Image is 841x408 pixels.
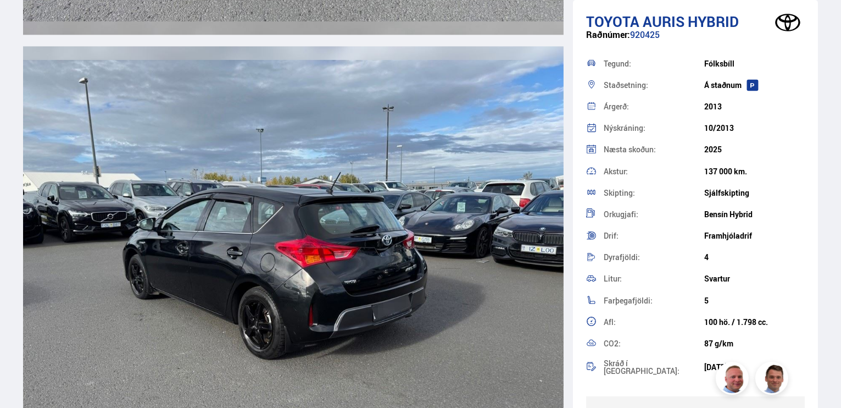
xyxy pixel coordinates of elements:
[604,81,704,89] div: Staðsetning:
[704,296,805,305] div: 5
[9,4,42,37] button: Opna LiveChat spjallviðmót
[704,59,805,68] div: Fólksbíll
[704,81,805,90] div: Á staðnum
[643,12,739,31] span: Auris HYBRID
[704,124,805,133] div: 10/2013
[604,253,704,261] div: Dyrafjöldi:
[604,360,704,375] div: Skráð í [GEOGRAPHIC_DATA]:
[704,339,805,348] div: 87 g/km
[704,145,805,154] div: 2025
[717,363,750,396] img: siFngHWaQ9KaOqBr.png
[704,274,805,283] div: Svartur
[586,29,630,41] span: Raðnúmer:
[704,167,805,176] div: 137 000 km.
[766,5,810,40] img: brand logo
[604,60,704,68] div: Tegund:
[757,363,790,396] img: FbJEzSuNWCJXmdc-.webp
[704,253,805,262] div: 4
[704,189,805,197] div: Sjálfskipting
[604,211,704,218] div: Orkugjafi:
[604,168,704,175] div: Akstur:
[704,318,805,327] div: 100 hö. / 1.798 cc.
[586,12,639,31] span: Toyota
[604,232,704,240] div: Drif:
[704,231,805,240] div: Framhjóladrif
[604,318,704,326] div: Afl:
[704,102,805,111] div: 2013
[604,103,704,111] div: Árgerð:
[704,210,805,219] div: Bensín Hybrid
[604,297,704,305] div: Farþegafjöldi:
[704,363,805,372] div: [DATE]
[604,189,704,197] div: Skipting:
[604,146,704,153] div: Næsta skoðun:
[604,340,704,348] div: CO2:
[586,30,805,51] div: 920425
[604,124,704,132] div: Nýskráning:
[604,275,704,283] div: Litur:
